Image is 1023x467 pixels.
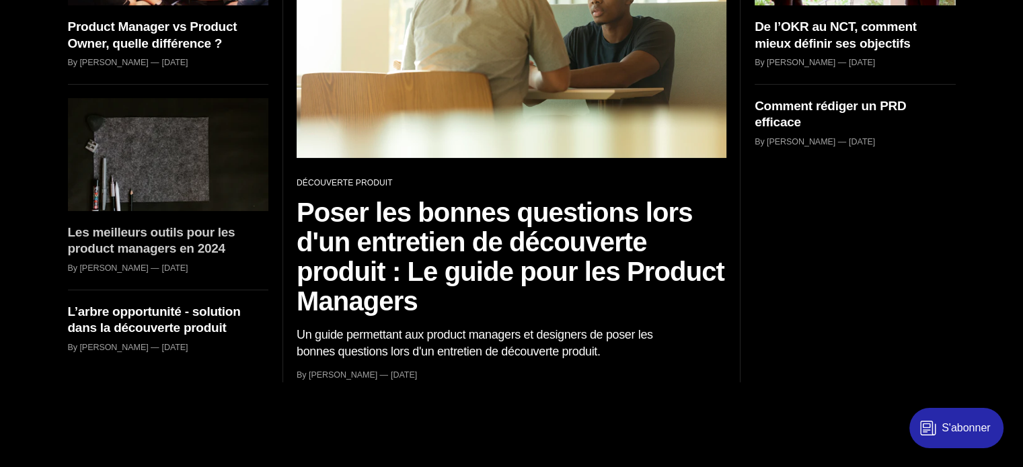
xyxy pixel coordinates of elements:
[68,304,269,337] h3: L’arbre opportunité - solution dans la découverte produit
[755,98,956,149] a: Comment rédiger un PRD efficace By [PERSON_NAME] [DATE]
[838,137,876,146] time: [DATE]
[68,263,149,273] span: By [PERSON_NAME]
[755,98,956,131] h3: Comment rédiger un PRD efficace
[297,370,377,380] span: By [PERSON_NAME]
[297,198,726,316] h3: Poser les bonnes questions lors d'un entretien de découverte produit : Le guide pour les Product ...
[68,98,269,275] a: Les meilleurs outils pour les product managers en 2024 Les meilleurs outils pour les product mana...
[68,58,149,67] span: By [PERSON_NAME]
[755,58,835,67] span: By [PERSON_NAME]
[68,224,269,257] h3: Les meilleurs outils pour les product managers en 2024
[68,19,269,52] h3: Product Manager vs Product Owner, quelle différence ?
[68,304,269,355] a: L’arbre opportunité - solution dans la découverte produit By [PERSON_NAME] [DATE]
[755,137,835,146] span: By [PERSON_NAME]
[68,343,149,352] span: By [PERSON_NAME]
[297,177,726,189] p: Découverte produit
[68,98,269,211] img: Les meilleurs outils pour les product managers en 2024
[151,343,188,352] time: [DATE]
[151,263,188,273] time: [DATE]
[151,58,188,67] time: [DATE]
[380,370,418,380] time: [DATE]
[297,327,683,360] p: Un guide permettant aux product managers et designers de poser les bonnes questions lors d'un ent...
[898,401,1023,467] iframe: portal-trigger
[755,19,956,52] h3: De l’OKR au NCT, comment mieux définir ses objectifs
[838,58,876,67] time: [DATE]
